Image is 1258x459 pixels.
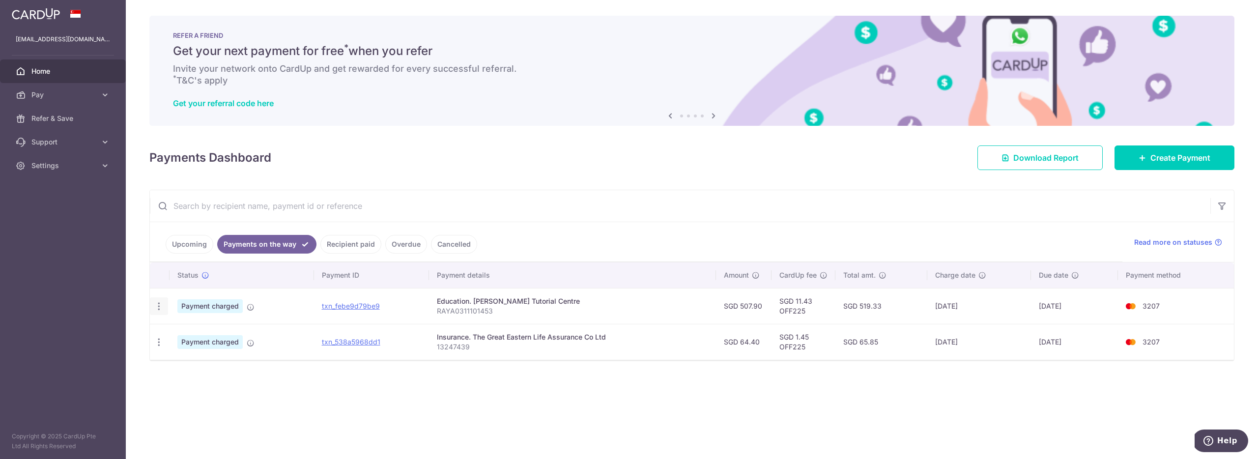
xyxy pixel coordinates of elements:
[843,270,876,280] span: Total amt.
[177,270,199,280] span: Status
[31,90,96,100] span: Pay
[1134,237,1222,247] a: Read more on statuses
[724,270,749,280] span: Amount
[1118,262,1234,288] th: Payment method
[927,324,1031,360] td: [DATE]
[1031,288,1118,324] td: [DATE]
[1121,336,1141,348] img: Bank Card
[31,66,96,76] span: Home
[1150,152,1210,164] span: Create Payment
[716,288,772,324] td: SGD 507.90
[12,8,60,20] img: CardUp
[322,338,380,346] a: txn_538a5968dd1
[835,288,927,324] td: SGD 519.33
[217,235,316,254] a: Payments on the way
[429,262,716,288] th: Payment details
[320,235,381,254] a: Recipient paid
[1121,300,1141,312] img: Bank Card
[31,114,96,123] span: Refer & Save
[1143,302,1160,310] span: 3207
[173,31,1211,39] p: REFER A FRIEND
[437,296,708,306] div: Education. [PERSON_NAME] Tutorial Centre
[16,34,110,44] p: [EMAIL_ADDRESS][DOMAIN_NAME]
[385,235,427,254] a: Overdue
[173,63,1211,86] h6: Invite your network onto CardUp and get rewarded for every successful referral. T&C's apply
[779,270,817,280] span: CardUp fee
[150,190,1210,222] input: Search by recipient name, payment id or reference
[177,299,243,313] span: Payment charged
[927,288,1031,324] td: [DATE]
[437,306,708,316] p: RAYA0311101453
[1031,324,1118,360] td: [DATE]
[31,161,96,171] span: Settings
[437,342,708,352] p: 13247439
[149,149,271,167] h4: Payments Dashboard
[835,324,927,360] td: SGD 65.85
[977,145,1103,170] a: Download Report
[173,98,274,108] a: Get your referral code here
[772,324,835,360] td: SGD 1.45 OFF225
[173,43,1211,59] h5: Get your next payment for free when you refer
[322,302,380,310] a: txn_febe9d79be9
[1143,338,1160,346] span: 3207
[166,235,213,254] a: Upcoming
[149,16,1234,126] img: RAF banner
[1115,145,1234,170] a: Create Payment
[1134,237,1212,247] span: Read more on statuses
[314,262,429,288] th: Payment ID
[437,332,708,342] div: Insurance. The Great Eastern Life Assurance Co Ltd
[177,335,243,349] span: Payment charged
[1013,152,1079,164] span: Download Report
[31,137,96,147] span: Support
[716,324,772,360] td: SGD 64.40
[1195,430,1248,454] iframe: Opens a widget where you can find more information
[772,288,835,324] td: SGD 11.43 OFF225
[935,270,975,280] span: Charge date
[431,235,477,254] a: Cancelled
[1039,270,1068,280] span: Due date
